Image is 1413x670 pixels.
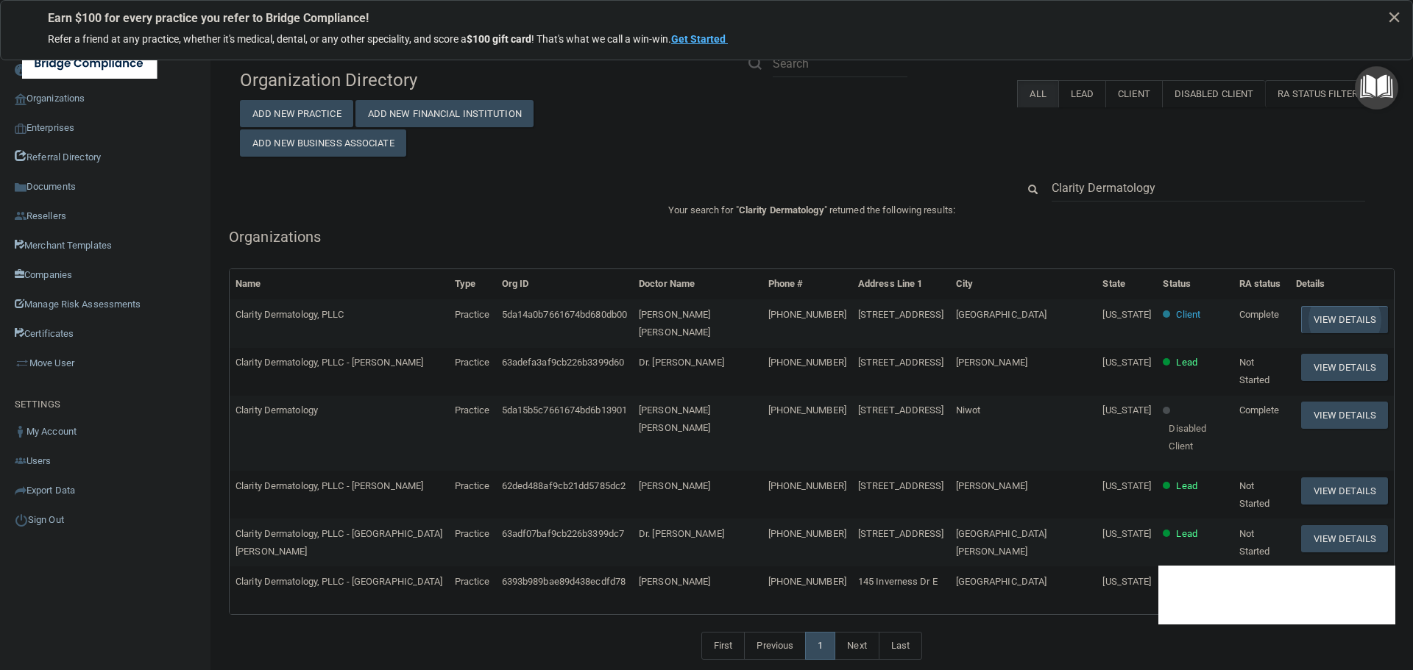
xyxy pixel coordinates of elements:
span: [PHONE_NUMBER] [768,576,846,587]
span: RA Status Filter [1278,88,1372,99]
span: Clarity Dermatology, PLLC - [PERSON_NAME] [235,357,423,368]
button: View Details [1301,477,1388,505]
button: Close [1387,5,1401,29]
button: View Details [1301,306,1388,333]
p: Lead [1176,354,1197,371]
img: enterprise.0d942306.png [15,124,26,134]
img: ic-search.3b580494.png [748,57,762,70]
label: Disabled Client [1162,80,1266,107]
span: Complete [1239,309,1280,320]
a: Get Started [671,33,728,45]
span: [US_STATE] [1102,480,1151,491]
span: Complete [1239,405,1280,416]
span: Not Started [1239,480,1270,509]
span: [PERSON_NAME] [639,576,710,587]
span: 63adf07baf9cb226b3399dc7 [502,528,624,539]
img: ic_user_dark.df1a06c3.png [15,426,26,438]
span: [STREET_ADDRESS] [858,528,944,539]
span: ! That's what we call a win-win. [531,33,671,45]
span: 5da14a0b7661674bd680db00 [502,309,627,320]
img: icon-documents.8dae5593.png [15,182,26,193]
button: View Details [1301,525,1388,552]
strong: $100 gift card [467,33,531,45]
a: Last [879,632,922,660]
span: [GEOGRAPHIC_DATA] [956,309,1047,320]
button: Add New Practice [240,100,353,127]
span: Niwot [956,405,981,416]
p: Client [1176,306,1200,324]
th: State [1097,269,1157,299]
p: Disabled Client [1169,420,1227,455]
button: Add New Business Associate [240,129,406,157]
p: Earn $100 for every practice you refer to Bridge Compliance! [48,11,1365,25]
span: Clarity Dermatology, PLLC - [GEOGRAPHIC_DATA] [235,576,443,587]
th: Doctor Name [633,269,762,299]
span: [STREET_ADDRESS] [858,405,944,416]
img: icon-export.b9366987.png [15,485,26,496]
button: View Details [1301,402,1388,429]
span: Practice [455,480,490,491]
th: Phone # [762,269,852,299]
span: Clarity Dermatology, PLLC - [PERSON_NAME] [235,480,423,491]
button: Open Resource Center [1355,66,1398,110]
label: Client [1105,80,1162,107]
span: Clarity Dermatology, PLLC [235,309,344,320]
input: Search [1052,174,1365,202]
span: 5da15b5c7661674bd6b13901 [502,405,627,416]
span: Refer a friend at any practice, whether it's medical, dental, or any other speciality, and score a [48,33,467,45]
th: Org ID [496,269,633,299]
h5: Organizations [229,229,1395,245]
span: 6393b989bae89d438ecdfd78 [502,576,626,587]
input: Search [773,50,907,77]
th: City [950,269,1097,299]
img: organization-icon.f8decf85.png [15,93,26,105]
span: Not Started [1239,357,1270,385]
span: [US_STATE] [1102,405,1151,416]
span: [GEOGRAPHIC_DATA] [956,576,1047,587]
span: Not Started [1239,528,1270,557]
a: 1 [805,632,835,660]
p: Lead [1176,525,1197,543]
span: [US_STATE] [1102,528,1151,539]
span: Practice [455,309,490,320]
span: [PERSON_NAME] [PERSON_NAME] [639,405,710,433]
span: [STREET_ADDRESS] [858,357,944,368]
span: 145 Inverness Dr E [858,576,938,587]
th: RA status [1233,269,1290,299]
span: [PHONE_NUMBER] [768,309,846,320]
span: [PHONE_NUMBER] [768,528,846,539]
span: [US_STATE] [1102,309,1151,320]
th: Type [449,269,496,299]
a: Next [835,632,879,660]
span: [US_STATE] [1102,576,1151,587]
label: All [1017,80,1058,107]
a: First [701,632,746,660]
span: Practice [455,357,490,368]
span: Clarity Dermatology, PLLC - [GEOGRAPHIC_DATA][PERSON_NAME] [235,528,443,557]
span: Practice [455,528,490,539]
span: [PERSON_NAME] [639,480,710,491]
span: Dr. [PERSON_NAME] [639,528,724,539]
th: Address Line 1 [852,269,950,299]
span: [US_STATE] [1102,357,1151,368]
a: Previous [744,632,806,660]
img: bridge_compliance_login_screen.278c3ca4.svg [22,49,157,79]
span: Practice [455,576,490,587]
th: Details [1290,269,1394,299]
iframe: Drift Widget Chat Controller [1158,566,1395,624]
span: [PERSON_NAME] [956,480,1027,491]
th: Status [1157,269,1233,299]
img: ic_power_dark.7ecde6b1.png [15,513,28,527]
span: [STREET_ADDRESS] [858,480,944,491]
p: Your search for " " returned the following results: [229,202,1395,219]
span: [PHONE_NUMBER] [768,405,846,416]
label: Lead [1058,80,1105,107]
th: Name [230,269,449,299]
span: [PERSON_NAME] [956,357,1027,368]
span: [STREET_ADDRESS] [858,309,944,320]
span: Clarity Dermatology [235,405,318,416]
strong: Get Started [671,33,726,45]
button: Add New Financial Institution [355,100,534,127]
span: 62ded488af9cb21dd5785dc2 [502,480,626,491]
img: icon-users.e205127d.png [15,455,26,467]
